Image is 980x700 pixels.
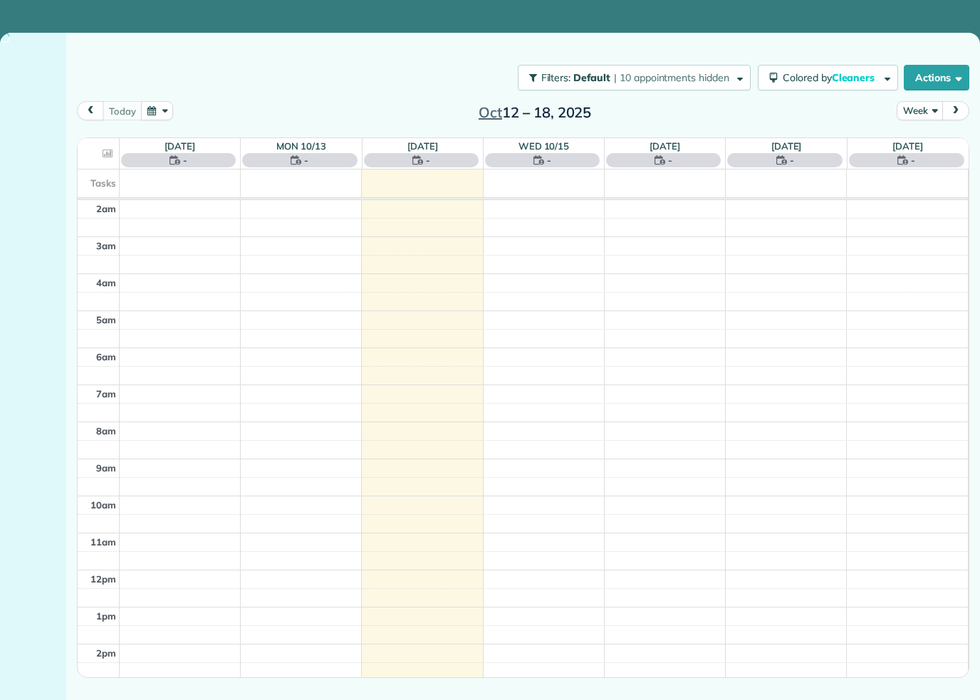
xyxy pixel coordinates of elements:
a: Filters: Default | 10 appointments hidden [511,65,751,90]
button: next [942,101,969,120]
span: - [911,153,915,167]
button: prev [77,101,104,120]
h2: 12 – 18, 2025 [446,105,624,120]
span: 9am [96,462,116,474]
button: today [103,101,142,120]
span: Tasks [90,177,116,189]
a: [DATE] [650,140,680,152]
span: 2am [96,203,116,214]
span: 4am [96,277,116,288]
span: 1pm [96,610,116,622]
span: 7am [96,388,116,399]
span: - [183,153,187,167]
a: [DATE] [165,140,195,152]
span: - [426,153,430,167]
span: 2pm [96,647,116,659]
button: Week [897,101,943,120]
span: Colored by [783,71,880,84]
span: - [790,153,794,167]
span: 11am [90,536,116,548]
a: [DATE] [407,140,438,152]
span: Cleaners [832,71,877,84]
span: 3am [96,240,116,251]
button: Colored byCleaners [758,65,898,90]
button: Filters: Default | 10 appointments hidden [518,65,751,90]
button: Actions [904,65,969,90]
span: 8am [96,425,116,437]
a: [DATE] [771,140,802,152]
span: | 10 appointments hidden [614,71,729,84]
span: - [304,153,308,167]
a: Mon 10/13 [276,140,326,152]
span: - [547,153,551,167]
span: Filters: [541,71,571,84]
a: [DATE] [892,140,923,152]
span: 10am [90,499,116,511]
span: 12pm [90,573,116,585]
span: 6am [96,351,116,362]
span: 5am [96,314,116,325]
span: Oct [479,103,502,121]
span: Default [573,71,611,84]
span: - [668,153,672,167]
a: Wed 10/15 [518,140,570,152]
